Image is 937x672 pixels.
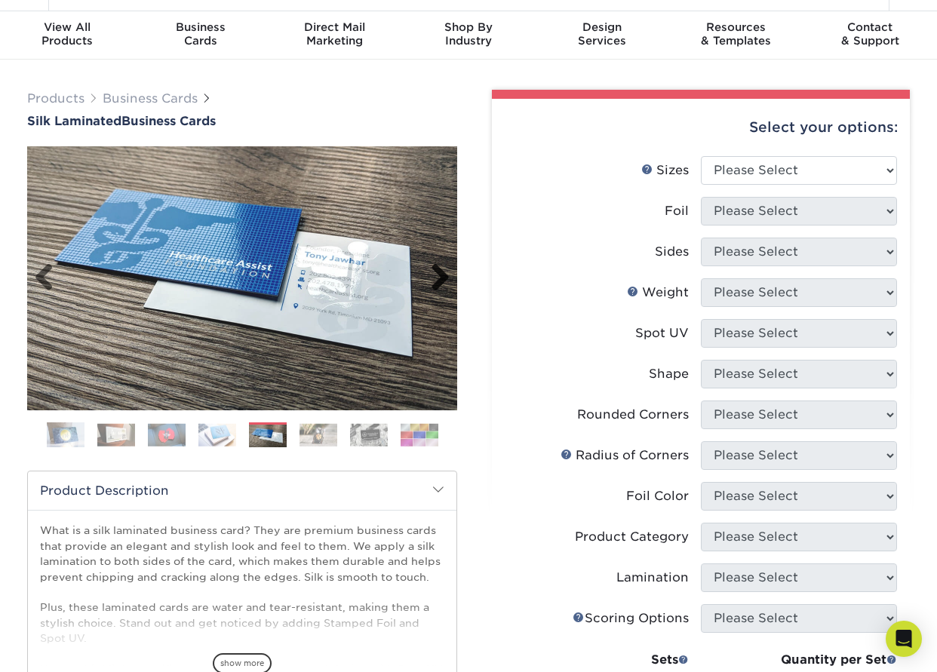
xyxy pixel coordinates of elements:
[134,20,267,48] div: Cards
[616,569,689,587] div: Lamination
[27,146,457,410] img: Silk Laminated 05
[268,20,401,48] div: Marketing
[573,609,689,628] div: Scoring Options
[268,11,401,60] a: Direct MailMarketing
[669,20,803,48] div: & Templates
[249,425,287,448] img: Business Cards 05
[401,11,535,60] a: Shop ByIndustry
[665,202,689,220] div: Foil
[27,114,457,128] h1: Business Cards
[401,20,535,34] span: Shop By
[575,528,689,546] div: Product Category
[536,11,669,60] a: DesignServices
[635,324,689,342] div: Spot UV
[27,114,121,128] span: Silk Laminated
[536,20,669,34] span: Design
[504,99,898,156] div: Select your options:
[655,243,689,261] div: Sides
[669,11,803,60] a: Resources& Templates
[27,114,457,128] a: Silk LaminatedBusiness Cards
[134,20,267,34] span: Business
[627,284,689,302] div: Weight
[886,621,922,657] div: Open Intercom Messenger
[97,423,135,446] img: Business Cards 02
[568,651,689,669] div: Sets
[300,423,337,446] img: Business Cards 06
[27,91,84,106] a: Products
[626,487,689,505] div: Foil Color
[148,423,186,446] img: Business Cards 03
[803,20,937,48] div: & Support
[561,446,689,465] div: Radius of Corners
[103,91,198,106] a: Business Cards
[198,423,236,446] img: Business Cards 04
[350,423,388,446] img: Business Cards 07
[577,406,689,424] div: Rounded Corners
[701,651,897,669] div: Quantity per Set
[28,471,456,510] h2: Product Description
[134,11,267,60] a: BusinessCards
[401,20,535,48] div: Industry
[47,416,84,454] img: Business Cards 01
[669,20,803,34] span: Resources
[536,20,669,48] div: Services
[803,20,937,34] span: Contact
[803,11,937,60] a: Contact& Support
[641,161,689,180] div: Sizes
[401,423,438,446] img: Business Cards 08
[649,365,689,383] div: Shape
[268,20,401,34] span: Direct Mail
